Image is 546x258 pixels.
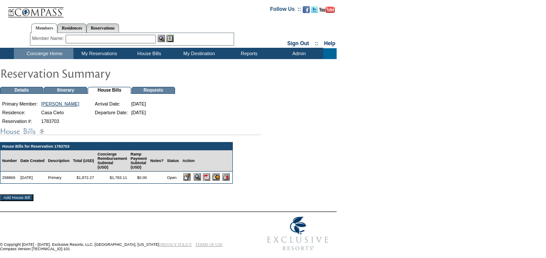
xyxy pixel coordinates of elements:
a: Members [31,23,58,33]
img: Exclusive Resorts [259,212,337,255]
input: Delete [222,173,230,181]
a: Follow us on Twitter [311,9,318,14]
td: Departure Date: [93,109,129,116]
img: Reservations [166,35,174,42]
a: TERMS OF USE [195,242,223,247]
td: Reservation #: [1,117,39,125]
td: Date Created [19,150,46,172]
td: Number [0,150,19,172]
td: My Destination [173,48,223,59]
a: Help [324,40,335,46]
a: Become our fan on Facebook [303,9,310,14]
a: Reservations [86,23,119,33]
img: Follow us on Twitter [311,6,318,13]
a: Subscribe to our YouTube Channel [319,9,335,14]
td: Follow Us :: [270,5,301,16]
td: $1,783.11 [96,172,129,183]
td: [DATE] [19,172,46,183]
td: Ramp Payment Subtotal (USD) [129,150,149,172]
td: Total (USD) [71,150,96,172]
img: Subscribe to our YouTube Channel [319,7,335,13]
td: Reports [223,48,273,59]
a: PRIVACY POLICY [160,242,192,247]
td: My Reservations [73,48,123,59]
td: $1,872.27 [71,172,96,183]
span: :: [315,40,318,46]
input: Submit for Processing [212,173,220,181]
a: [PERSON_NAME] [41,101,79,106]
td: $0.00 [129,172,149,183]
a: Residences [57,23,86,33]
td: House Bills [123,48,173,59]
td: 258869 [0,172,19,183]
td: [DATE] [130,100,147,108]
td: Description [46,150,72,172]
div: Member Name: [32,35,66,42]
td: Admin [273,48,323,59]
td: Primary Member: [1,100,39,108]
td: Primary [46,172,72,183]
td: [DATE] [130,109,147,116]
img: b_pdf.gif [203,173,210,181]
td: Action [181,150,232,172]
td: Residence: [1,109,39,116]
td: Arrival Date: [93,100,129,108]
td: Concierge Reimbursement Subtotal (USD) [96,150,129,172]
td: Casa Cielo [40,109,81,116]
td: Status [165,150,181,172]
input: View [194,173,201,181]
td: Itinerary [44,87,87,94]
a: Sign Out [287,40,309,46]
td: Requests [132,87,175,94]
td: House Bills [88,87,131,94]
td: Open [165,172,181,183]
td: 1783703 [40,117,81,125]
td: House Bills for Reservation 1783703 [0,142,232,150]
img: Become our fan on Facebook [303,6,310,13]
input: Edit [183,173,191,181]
td: Concierge Home [14,48,73,59]
td: Notes? [149,150,165,172]
img: View [158,35,165,42]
